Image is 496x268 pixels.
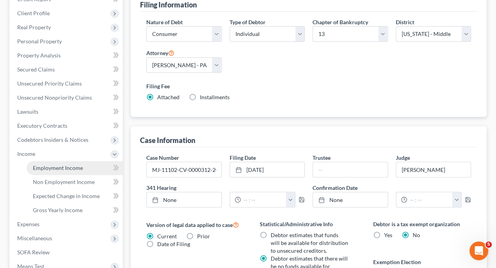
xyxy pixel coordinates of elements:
[146,18,183,26] label: Nature of Debt
[33,164,83,171] span: Employment Income
[17,221,40,227] span: Expenses
[11,245,123,259] a: SOFA Review
[157,241,190,247] span: Date of Filing
[271,232,348,254] span: Debtor estimates that funds will be available for distribution to unsecured creditors.
[17,136,88,143] span: Codebtors Insiders & Notices
[469,241,488,260] iframe: Intercom live chat
[146,220,244,229] label: Version of legal data applied to case
[17,108,38,115] span: Lawsuits
[313,18,368,26] label: Chapter of Bankruptcy
[27,189,123,203] a: Expected Change in Income
[140,136,195,145] div: Case Information
[384,232,392,238] span: Yes
[17,38,62,45] span: Personal Property
[373,220,471,228] label: Debtor is a tax exempt organization
[146,48,174,57] label: Attorney
[17,94,92,101] span: Unsecured Nonpriority Claims
[407,192,453,207] input: -- : --
[413,232,420,238] span: No
[146,82,471,90] label: Filing Fee
[11,105,123,119] a: Lawsuits
[200,94,230,100] span: Installments
[396,154,410,162] label: Judge
[27,175,123,189] a: Non Employment Income
[33,207,83,213] span: Gross Yearly Income
[17,235,52,241] span: Miscellaneous
[11,48,123,63] a: Property Analysis
[11,91,123,105] a: Unsecured Nonpriority Claims
[17,66,55,73] span: Secured Claims
[396,18,414,26] label: District
[27,203,123,217] a: Gross Yearly Income
[230,154,256,162] label: Filing Date
[157,94,180,100] span: Attached
[17,52,61,59] span: Property Analysis
[313,192,388,207] a: None
[260,220,358,228] label: Statistical/Administrative Info
[396,162,471,177] input: --
[17,24,51,30] span: Real Property
[146,154,179,162] label: Case Number
[11,77,123,91] a: Unsecured Priority Claims
[17,10,50,16] span: Client Profile
[17,80,82,87] span: Unsecured Priority Claims
[33,193,100,199] span: Expected Change in Income
[197,233,210,239] span: Prior
[11,119,123,133] a: Executory Contracts
[373,258,471,266] label: Exemption Election
[11,63,123,77] a: Secured Claims
[17,249,50,255] span: SOFA Review
[147,192,221,207] a: None
[157,233,177,239] span: Current
[241,192,286,207] input: -- : --
[485,241,492,248] span: 5
[17,122,67,129] span: Executory Contracts
[230,162,305,177] a: [DATE]
[313,162,388,177] input: --
[17,150,35,157] span: Income
[142,184,309,192] label: 341 Hearing
[230,18,266,26] label: Type of Debtor
[33,179,95,185] span: Non Employment Income
[309,184,475,192] label: Confirmation Date
[147,162,221,177] input: Enter case number...
[313,154,331,162] label: Trustee
[27,161,123,175] a: Employment Income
